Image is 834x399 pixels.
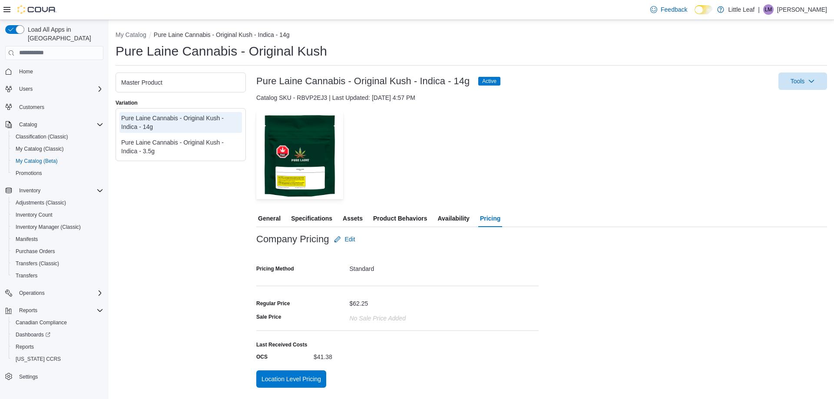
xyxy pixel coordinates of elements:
[12,330,54,340] a: Dashboards
[256,234,329,244] h3: Company Pricing
[16,84,36,94] button: Users
[16,102,48,112] a: Customers
[314,350,430,360] div: $41.38
[16,305,41,316] button: Reports
[12,168,103,178] span: Promotions
[12,354,64,364] a: [US_STATE] CCRS
[763,4,774,15] div: Leanne McPhie
[12,222,103,232] span: Inventory Manager (Classic)
[12,342,37,352] a: Reports
[16,145,64,152] span: My Catalog (Classic)
[16,288,103,298] span: Operations
[16,288,48,298] button: Operations
[16,272,37,279] span: Transfers
[9,233,107,245] button: Manifests
[116,31,146,38] button: My Catalog
[647,1,691,18] a: Feedback
[12,198,69,208] a: Adjustments (Classic)
[350,311,406,322] div: No Sale Price added
[16,185,44,196] button: Inventory
[12,234,103,244] span: Manifests
[16,319,67,326] span: Canadian Compliance
[16,356,61,363] span: [US_STATE] CCRS
[12,168,46,178] a: Promotions
[256,265,294,272] label: Pricing Method
[350,297,368,307] div: $62.25
[12,210,103,220] span: Inventory Count
[17,5,56,14] img: Cova
[291,210,332,227] span: Specifications
[12,144,103,154] span: My Catalog (Classic)
[16,211,53,218] span: Inventory Count
[9,197,107,209] button: Adjustments (Classic)
[16,372,41,382] a: Settings
[256,112,343,199] img: Image for Pure Laine Cannabis - Original Kush - Indica - 14g
[16,119,40,130] button: Catalog
[480,210,500,227] span: Pricing
[16,343,34,350] span: Reports
[19,290,45,297] span: Operations
[256,370,326,388] button: Location Level Pricing
[16,158,58,165] span: My Catalog (Beta)
[9,341,107,353] button: Reports
[2,83,107,95] button: Users
[2,65,107,78] button: Home
[2,100,107,113] button: Customers
[154,31,290,38] button: Pure Laine Cannabis - Original Kush - Indica - 14g
[121,114,240,131] div: Pure Laine Cannabis - Original Kush - Indica - 14g
[331,231,358,248] button: Edit
[16,199,66,206] span: Adjustments (Classic)
[12,156,103,166] span: My Catalog (Beta)
[343,210,363,227] span: Assets
[16,331,50,338] span: Dashboards
[12,330,103,340] span: Dashboards
[482,77,496,85] span: Active
[19,68,33,75] span: Home
[437,210,469,227] span: Availability
[758,4,760,15] p: |
[12,258,63,269] a: Transfers (Classic)
[12,317,70,328] a: Canadian Compliance
[778,73,827,90] button: Tools
[373,210,427,227] span: Product Behaviors
[2,185,107,197] button: Inventory
[256,93,827,102] div: Catalog SKU - RBVP2EJ3 | Last Updated: [DATE] 4:57 PM
[19,373,38,380] span: Settings
[16,170,42,177] span: Promotions
[24,25,103,43] span: Load All Apps in [GEOGRAPHIC_DATA]
[12,132,103,142] span: Classification (Classic)
[16,260,59,267] span: Transfers (Classic)
[121,138,240,155] div: Pure Laine Cannabis - Original Kush - Indica - 3.5g
[16,66,36,77] a: Home
[12,342,103,352] span: Reports
[256,313,281,320] label: Sale Price
[661,5,687,14] span: Feedback
[258,210,281,227] span: General
[16,133,68,140] span: Classification (Classic)
[16,248,55,255] span: Purchase Orders
[16,84,103,94] span: Users
[19,86,33,92] span: Users
[344,235,355,244] span: Edit
[12,198,103,208] span: Adjustments (Classic)
[16,185,103,196] span: Inventory
[16,305,103,316] span: Reports
[9,167,107,179] button: Promotions
[9,317,107,329] button: Canadian Compliance
[12,270,41,281] a: Transfers
[2,370,107,383] button: Settings
[2,287,107,299] button: Operations
[16,371,103,382] span: Settings
[9,353,107,365] button: [US_STATE] CCRS
[16,66,103,77] span: Home
[256,76,470,86] h3: Pure Laine Cannabis - Original Kush - Indica - 14g
[12,132,72,142] a: Classification (Classic)
[12,210,56,220] a: Inventory Count
[2,304,107,317] button: Reports
[116,99,138,106] label: Variation
[19,307,37,314] span: Reports
[16,101,103,112] span: Customers
[9,329,107,341] a: Dashboards
[116,30,827,41] nav: An example of EuiBreadcrumbs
